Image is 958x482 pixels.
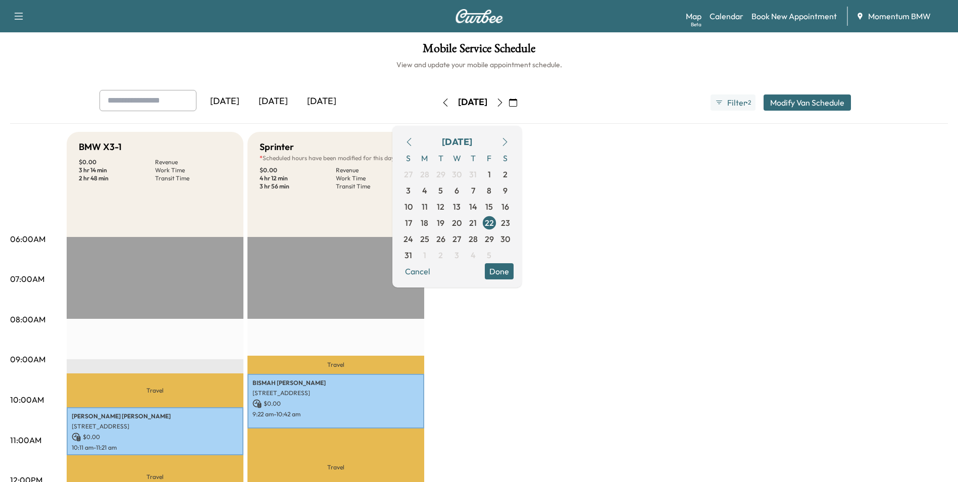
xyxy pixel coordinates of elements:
span: 8 [487,184,491,197]
p: 06:00AM [10,233,45,245]
span: ● [745,100,747,105]
p: 09:00AM [10,353,45,365]
p: Travel [67,373,243,407]
span: T [465,150,481,166]
p: 9:22 am - 10:42 am [253,410,419,418]
span: 11 [422,201,428,213]
span: 2 [503,168,508,180]
span: 13 [453,201,461,213]
span: 6 [455,184,459,197]
span: 28 [420,168,429,180]
span: 27 [452,233,461,245]
span: 30 [500,233,510,245]
span: 1 [488,168,491,180]
span: 2 [438,249,443,261]
p: $ 0.00 [253,399,419,408]
p: Work Time [155,166,231,174]
span: 20 [452,217,462,229]
button: Cancel [400,263,435,279]
p: [STREET_ADDRESS] [253,389,419,397]
span: 3 [406,184,411,197]
a: Calendar [710,10,743,22]
div: [DATE] [297,90,346,113]
p: 3 hr 14 min [79,166,155,174]
p: Work Time [336,174,412,182]
img: Curbee Logo [455,9,503,23]
span: 4 [471,249,476,261]
p: $ 0.00 [79,158,155,166]
span: W [449,150,465,166]
p: Travel [247,356,424,374]
div: [DATE] [442,135,472,149]
p: [STREET_ADDRESS] [72,422,238,430]
span: 29 [485,233,494,245]
p: BISMAH [PERSON_NAME] [253,379,419,387]
p: $ 0.00 [260,166,336,174]
span: 1 [423,249,426,261]
span: 5 [438,184,443,197]
span: 15 [485,201,493,213]
p: 11:00AM [10,434,41,446]
h5: BMW X3-1 [79,140,122,154]
div: Beta [691,21,701,28]
span: 9 [503,184,508,197]
p: Transit Time [155,174,231,182]
h6: View and update your mobile appointment schedule. [10,60,948,70]
span: Momentum BMW [868,10,931,22]
span: M [417,150,433,166]
span: S [400,150,417,166]
p: 10:00AM [10,394,44,406]
button: Modify Van Schedule [764,94,851,111]
span: 19 [437,217,444,229]
span: 29 [436,168,445,180]
p: 4 hr 12 min [260,174,336,182]
p: Revenue [155,158,231,166]
span: 17 [405,217,412,229]
p: 3 hr 56 min [260,182,336,190]
span: 5 [487,249,491,261]
span: 26 [436,233,445,245]
span: 25 [420,233,429,245]
span: 14 [469,201,477,213]
span: 7 [471,184,475,197]
a: MapBeta [686,10,701,22]
span: 23 [501,217,510,229]
p: 10:11 am - 11:21 am [72,444,238,452]
p: 07:00AM [10,273,44,285]
span: F [481,150,497,166]
a: Book New Appointment [751,10,837,22]
button: Done [485,263,514,279]
button: Filter●2 [711,94,755,111]
span: 3 [455,249,459,261]
p: Transit Time [336,182,412,190]
div: [DATE] [249,90,297,113]
span: 4 [422,184,427,197]
span: 18 [421,217,428,229]
span: 16 [501,201,509,213]
span: 28 [469,233,478,245]
span: 24 [404,233,413,245]
p: Revenue [336,166,412,174]
span: 21 [469,217,477,229]
span: 27 [404,168,413,180]
span: 2 [748,99,751,107]
span: 31 [405,249,412,261]
span: 12 [437,201,444,213]
span: 10 [405,201,413,213]
span: 31 [469,168,477,180]
p: Scheduled hours have been modified for this day [260,154,412,162]
p: $ 0.00 [72,432,238,442]
span: T [433,150,449,166]
span: S [497,150,514,166]
h1: Mobile Service Schedule [10,42,948,60]
h5: Sprinter [260,140,294,154]
div: [DATE] [200,90,249,113]
div: [DATE] [458,96,487,109]
span: Filter [727,97,745,109]
span: 22 [485,217,494,229]
p: 08:00AM [10,313,45,325]
p: 2 hr 48 min [79,174,155,182]
p: [PERSON_NAME] [PERSON_NAME] [72,412,238,420]
span: 30 [452,168,462,180]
